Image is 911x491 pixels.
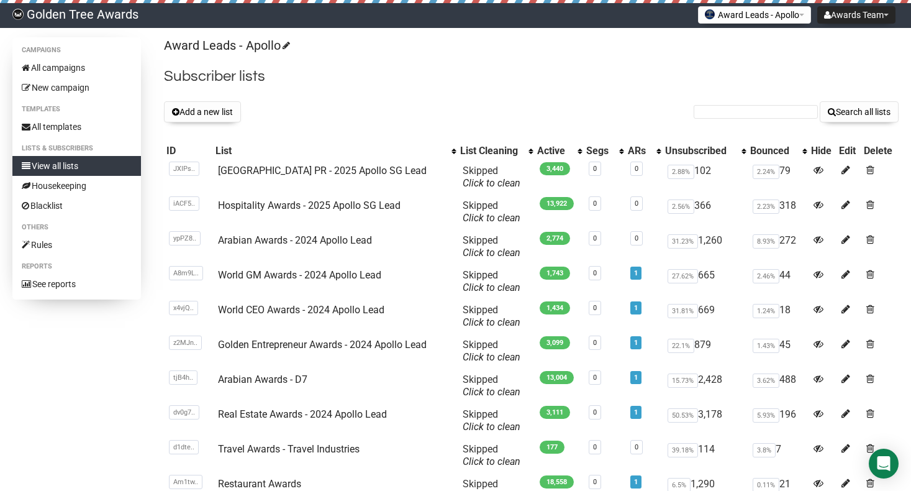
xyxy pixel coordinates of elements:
div: Bounced [750,145,795,157]
a: 1 [634,478,638,486]
span: 1,434 [540,301,570,314]
a: 1 [634,374,638,382]
span: 2.23% [753,200,779,214]
th: List Cleaning: No sort applied, activate to apply an ascending sort [458,142,535,160]
th: Unsubscribed: No sort applied, activate to apply an ascending sort [663,142,748,160]
span: 27.62% [668,269,698,283]
a: 0 [593,408,597,416]
span: 22.1% [668,339,694,353]
a: 0 [593,234,597,242]
td: 879 [663,334,748,369]
li: Others [12,220,141,235]
td: 366 [663,195,748,229]
div: Delete [864,145,896,157]
span: 3.8% [753,443,776,457]
span: 2.56% [668,200,694,214]
a: 0 [593,374,597,382]
td: 665 [663,264,748,299]
a: Click to clean [463,456,520,467]
button: Search all lists [820,101,899,122]
span: x4vjQ.. [169,301,198,315]
a: 1 [634,339,638,347]
th: List: No sort applied, activate to apply an ascending sort [213,142,458,160]
th: Active: No sort applied, activate to apply an ascending sort [535,142,584,160]
a: View all lists [12,156,141,176]
div: ARs [628,145,650,157]
a: Arabian Awards - 2024 Apollo Lead [218,234,372,246]
span: d1dte.. [169,440,199,454]
a: Click to clean [463,282,520,293]
li: Lists & subscribers [12,141,141,156]
div: Unsubscribed [665,145,736,157]
div: Open Intercom Messenger [869,449,899,479]
td: 196 [748,403,808,438]
li: Campaigns [12,43,141,58]
td: 318 [748,195,808,229]
span: 2.24% [753,165,779,179]
span: 39.18% [668,443,698,457]
li: Templates [12,102,141,117]
td: 102 [663,160,748,195]
span: Skipped [463,304,520,328]
a: All templates [12,117,141,137]
td: 3,178 [663,403,748,438]
a: 0 [593,443,597,451]
button: Add a new list [164,101,241,122]
h2: Subscriber lists [164,65,899,88]
span: Skipped [463,339,520,363]
a: 0 [593,200,597,208]
span: 3,440 [540,162,570,175]
div: List Cleaning [460,145,522,157]
a: Click to clean [463,351,520,363]
a: Award Leads - Apollo [164,38,288,53]
span: Skipped [463,234,520,259]
span: 3,099 [540,336,570,349]
td: 2,428 [663,369,748,403]
a: All campaigns [12,58,141,78]
td: 1,260 [663,229,748,264]
a: Click to clean [463,421,520,433]
a: 0 [635,234,638,242]
span: 31.23% [668,234,698,249]
a: Blacklist [12,196,141,216]
span: Skipped [463,374,520,398]
th: Edit: No sort applied, sorting is disabled [836,142,861,160]
td: 7 [748,438,808,473]
a: 0 [635,165,638,173]
div: Segs [586,145,613,157]
span: 8.93% [753,234,779,249]
span: Skipped [463,443,520,467]
span: 5.93% [753,408,779,423]
span: z2MJn.. [169,336,202,350]
a: Click to clean [463,212,520,224]
span: Skipped [463,269,520,293]
a: Rules [12,235,141,255]
a: Click to clean [463,247,520,259]
span: ypPZ8.. [169,231,201,245]
span: 1,743 [540,267,570,280]
a: World GM Awards - 2024 Apollo Lead [218,269,381,281]
span: 50.53% [668,408,698,423]
a: 0 [593,165,597,173]
td: 272 [748,229,808,264]
span: 3.62% [753,374,779,388]
th: ID: No sort applied, sorting is disabled [164,142,213,160]
span: Skipped [463,200,520,224]
th: Hide: No sort applied, sorting is disabled [809,142,837,160]
span: iACF5.. [169,196,199,211]
td: 79 [748,160,808,195]
td: 114 [663,438,748,473]
button: Awards Team [817,6,895,24]
span: A8m9L.. [169,266,203,280]
span: 13,922 [540,197,574,210]
div: List [215,145,445,157]
span: dv0g7.. [169,405,199,420]
button: Award Leads - Apollo [698,6,811,24]
a: 0 [593,339,597,347]
th: Segs: No sort applied, activate to apply an ascending sort [584,142,625,160]
a: See reports [12,274,141,294]
td: 44 [748,264,808,299]
span: tjB4h.. [169,370,197,385]
img: favicons [705,9,715,19]
a: 0 [593,304,597,312]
